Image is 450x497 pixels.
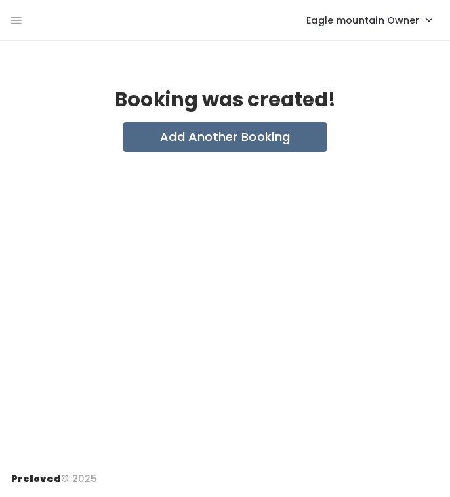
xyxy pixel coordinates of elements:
button: Add Another Booking [123,122,327,152]
span: Eagle mountain Owner [306,13,420,28]
div: © 2025 [11,461,97,486]
span: Preloved [11,472,61,485]
a: Eagle mountain Owner [293,5,445,35]
h2: Booking was created! [115,90,336,111]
